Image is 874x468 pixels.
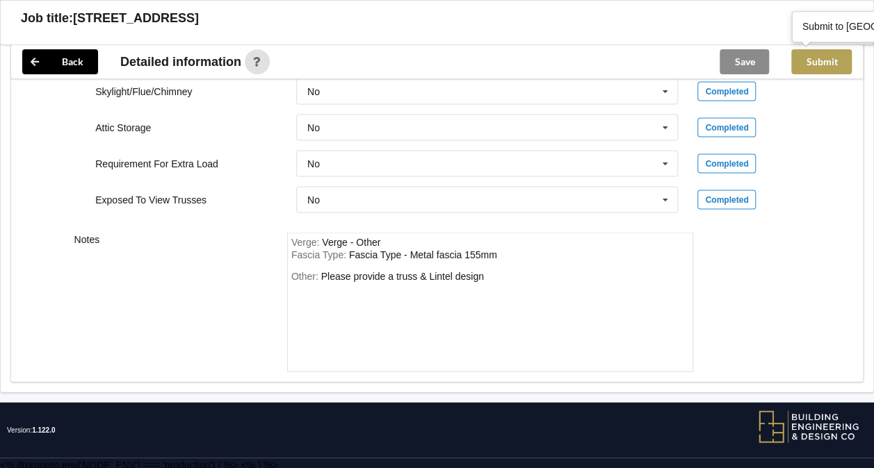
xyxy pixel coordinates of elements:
[291,270,321,281] span: Other:
[95,122,151,133] label: Attic Storage
[322,236,380,247] div: Verge
[758,409,860,444] img: BEDC logo
[291,236,322,247] span: Verge :
[307,158,320,168] div: No
[95,158,218,169] label: Requirement For Extra Load
[95,194,207,205] label: Exposed To View Trusses
[321,270,484,281] div: Other
[697,117,756,137] div: Completed
[291,249,349,260] span: Fascia Type :
[349,249,497,260] div: FasciaType
[7,402,56,458] span: Version:
[307,86,320,96] div: No
[22,49,98,74] button: Back
[697,153,756,173] div: Completed
[287,232,694,371] form: notes-field
[307,122,320,132] div: No
[95,85,192,97] label: Skylight/Flue/Chimney
[120,56,241,68] span: Detailed information
[307,194,320,204] div: No
[32,426,55,433] span: 1.122.0
[697,190,756,209] div: Completed
[791,49,852,74] button: Submit
[65,232,277,371] div: Notes
[697,81,756,101] div: Completed
[21,10,73,26] h3: Job title:
[73,10,199,26] h3: [STREET_ADDRESS]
